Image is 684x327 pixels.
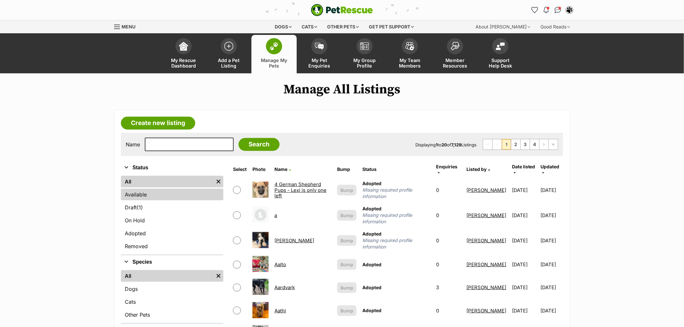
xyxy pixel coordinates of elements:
[466,212,506,218] a: [PERSON_NAME]
[395,58,424,69] span: My Team Members
[549,139,558,150] a: Last page
[509,228,540,253] td: [DATE]
[169,58,198,69] span: My Rescue Dashboard
[340,187,353,194] span: Bump
[466,166,486,172] span: Listed by
[540,164,559,169] span: Updated
[121,240,223,252] a: Removed
[239,138,280,151] input: Search
[544,7,549,13] img: notifications-46538b983faf8c2785f20acdc204bb7945ddae34d4c08c2a6579f10ce5e182be.svg
[250,162,271,177] th: Photo
[121,283,223,295] a: Dogs
[252,207,269,223] img: a
[540,253,562,276] td: [DATE]
[433,228,463,253] td: 0
[340,237,353,244] span: Bump
[340,212,353,219] span: Bump
[540,203,562,227] td: [DATE]
[274,166,287,172] span: Name
[555,7,561,13] img: chat-41dd97257d64d25036548639549fe6c8038ab92f7586957e7f3b1b290dea8141.svg
[360,42,369,50] img: group-profile-icon-3fa3cf56718a62981997c0bc7e787c4b2cf8bcc04b72c1350f741eb67cf2f40e.svg
[179,42,188,51] img: dashboard-icon-eb2f2d2d3e046f16d808141f083e7271f6b2e854fb5c12c21221c1fb7104beca.svg
[121,269,223,323] div: Species
[121,117,195,130] a: Create new listing
[433,35,478,73] a: Member Resources
[274,308,286,314] a: Aathi
[206,35,251,73] a: Add a Pet Listing
[436,164,457,174] a: Enquiries
[540,164,559,174] a: Updated
[471,20,535,33] div: About [PERSON_NAME]
[114,20,140,32] a: Menu
[337,235,357,246] button: Bump
[121,163,223,172] button: Status
[121,174,223,255] div: Status
[362,181,381,186] span: Adopted
[362,308,381,313] span: Adopted
[566,7,573,13] img: Lynda Smith profile pic
[387,35,433,73] a: My Team Members
[270,42,279,50] img: manage-my-pets-icon-02211641906a0b7f246fdf0571729dbe1e7629f14944591b6c1af311fb30b64b.svg
[337,282,357,293] button: Bump
[121,258,223,266] button: Species
[121,215,223,226] a: On Hold
[350,58,379,69] span: My Group Profile
[362,212,430,225] span: Missing required profile information
[121,189,223,200] a: Available
[311,4,373,16] img: logo-e224e6f780fb5917bec1dbf3a21bbac754714ae5b6737aabdf751b685950b380.svg
[214,176,223,187] a: Remove filter
[340,307,353,314] span: Bump
[493,139,502,150] span: Previous page
[466,166,490,172] a: Listed by
[252,232,269,248] img: Aaliyah
[509,253,540,276] td: [DATE]
[323,20,364,33] div: Other pets
[433,276,463,299] td: 3
[274,181,326,199] a: 4 German Shepherd Pups - Lexi is only one left
[442,142,447,147] strong: 20
[126,142,140,147] label: Name
[252,182,269,198] img: 4 German Shepherd Pups - Lexi is only one left
[362,206,381,211] span: Adopted
[122,24,135,29] span: Menu
[466,261,506,268] a: [PERSON_NAME]
[415,142,476,147] span: Displaying to of Listings
[512,164,535,174] a: Date listed
[271,20,296,33] div: Dogs
[540,178,562,202] td: [DATE]
[337,305,357,316] button: Bump
[365,20,419,33] div: Get pet support
[509,276,540,299] td: [DATE]
[441,58,470,69] span: Member Resources
[405,42,414,50] img: team-members-icon-5396bd8760b3fe7c0b43da4ab00e1e3bb1a5d9ba89233759b79545d2d3fc5d0d.svg
[161,35,206,73] a: My Rescue Dashboard
[478,35,523,73] a: Support Help Desk
[509,300,540,322] td: [DATE]
[315,43,324,50] img: pet-enquiries-icon-7e3ad2cf08bfb03b45e93fb7055b45f3efa6380592205ae92323e6603595dc1f.svg
[274,284,295,290] a: Aardvark
[252,279,269,295] img: Aardvark
[224,42,233,51] img: add-pet-listing-icon-0afa8454b4691262ce3f59096e99ab1cd57d4a30225e0717b998d2c9b9846f56.svg
[311,4,373,16] a: PetRescue
[436,142,438,147] strong: 1
[230,162,249,177] th: Select
[340,284,353,291] span: Bump
[121,309,223,321] a: Other Pets
[121,296,223,308] a: Cats
[521,139,530,150] a: Page 3
[433,203,463,227] td: 0
[337,210,357,221] button: Bump
[214,58,243,69] span: Add a Pet Listing
[483,139,492,150] span: First page
[451,42,460,50] img: member-resources-icon-8e73f808a243e03378d46382f2149f9095a855e16c252ad45f914b54edf8863c.svg
[121,176,214,187] a: All
[509,203,540,227] td: [DATE]
[121,202,223,213] a: Draft
[540,228,562,253] td: [DATE]
[540,139,549,150] a: Next page
[451,142,461,147] strong: 7,129
[466,284,506,290] a: [PERSON_NAME]
[509,178,540,202] td: [DATE]
[121,227,223,239] a: Adopted
[337,185,357,195] button: Bump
